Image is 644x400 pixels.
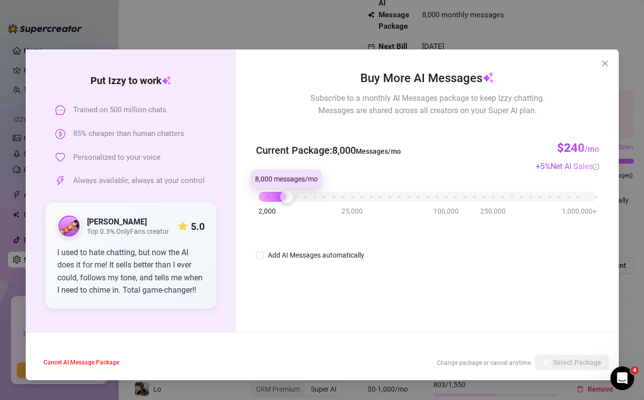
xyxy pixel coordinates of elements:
span: Messages/mo [356,147,401,155]
span: Top 0.3% OnlyFans creator [87,227,169,236]
span: star [178,222,188,231]
button: Close [597,55,613,71]
h3: $240 [557,140,599,156]
iframe: Intercom live chat [610,366,634,390]
span: Current Package : 8,000 [256,143,401,158]
div: Net AI Sales [551,160,599,173]
button: Cancel AI Message Package [36,355,127,370]
span: + 5 % [536,162,599,171]
span: 250,000 [480,206,506,217]
span: 1,000,000+ [562,206,597,217]
span: Subscribe to a monthly AI Messages package to keep Izzy chatting. Messages are shared across all ... [310,92,545,117]
span: Trained on 500 million chats [73,104,167,116]
span: heart [55,152,65,162]
div: I used to hate chatting, but now the AI does it for me! It sells better than I ever could, follow... [57,246,205,297]
span: close [601,59,609,67]
span: Personalized to your voice [73,152,161,164]
span: dollar [55,129,65,139]
button: Select Package [535,355,609,370]
span: 85% cheaper than human chatters [73,128,184,140]
span: 4 [631,366,639,374]
img: public [58,216,80,237]
span: 2,000 [258,206,276,217]
span: thunderbolt [55,176,65,186]
span: 25,000 [342,206,363,217]
strong: Put Izzy to work [90,75,172,87]
span: 100,000 [433,206,459,217]
span: Buy More AI Messages [360,69,494,88]
div: Add AI Messages automatically [268,250,364,261]
span: Cancel AI Message Package [43,359,119,366]
div: 8,000 messages/mo [251,170,322,188]
span: Change package or cancel anytime [437,359,531,366]
span: message [55,105,65,115]
span: /mo [585,144,599,154]
span: Close [597,59,613,67]
strong: [PERSON_NAME] [87,217,147,226]
span: Always available, always at your control [73,175,205,187]
strong: 5.0 [191,221,205,232]
span: info-circle [593,164,599,170]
